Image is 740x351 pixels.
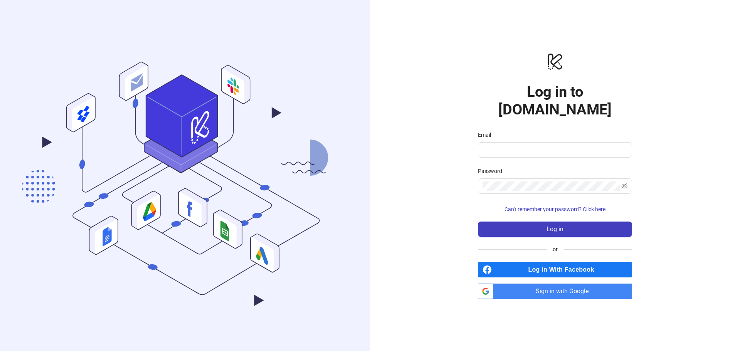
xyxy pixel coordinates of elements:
[478,262,632,277] a: Log in With Facebook
[478,203,632,215] button: Can't remember your password? Click here
[547,226,563,233] span: Log in
[496,284,632,299] span: Sign in with Google
[478,167,507,175] label: Password
[478,83,632,118] h1: Log in to [DOMAIN_NAME]
[478,222,632,237] button: Log in
[483,145,626,155] input: Email
[478,131,496,139] label: Email
[478,206,632,212] a: Can't remember your password? Click here
[547,245,564,254] span: or
[505,206,605,212] span: Can't remember your password? Click here
[478,284,632,299] a: Sign in with Google
[621,183,627,189] span: eye-invisible
[495,262,632,277] span: Log in With Facebook
[483,181,620,191] input: Password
